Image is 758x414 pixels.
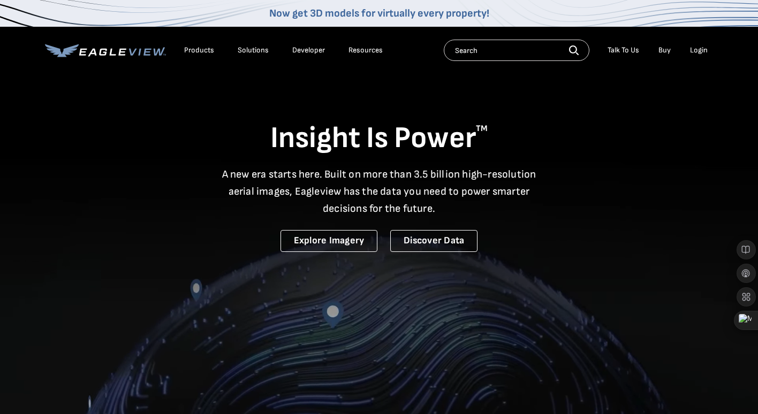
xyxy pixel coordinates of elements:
[184,45,214,55] div: Products
[476,124,488,134] sup: TM
[444,40,589,61] input: Search
[390,230,477,252] a: Discover Data
[292,45,325,55] a: Developer
[658,45,671,55] a: Buy
[269,7,489,20] a: Now get 3D models for virtually every property!
[215,166,543,217] p: A new era starts here. Built on more than 3.5 billion high-resolution aerial images, Eagleview ha...
[45,120,713,157] h1: Insight Is Power
[238,45,269,55] div: Solutions
[690,45,708,55] div: Login
[608,45,639,55] div: Talk To Us
[281,230,378,252] a: Explore Imagery
[348,45,383,55] div: Resources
